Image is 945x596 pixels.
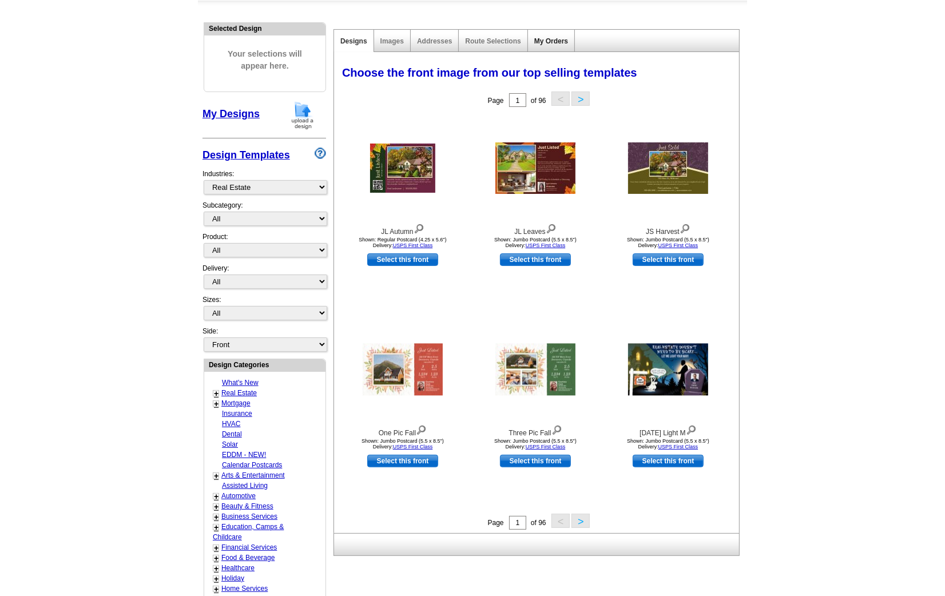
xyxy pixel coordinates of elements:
a: + [214,554,219,563]
button: > [571,92,590,106]
a: use this design [633,253,704,266]
img: JL Autumn [370,144,435,193]
a: Calendar Postcards [222,461,282,469]
img: view design details [551,423,562,435]
a: My Orders [534,37,568,45]
a: Real Estate [221,389,257,397]
button: < [551,92,570,106]
div: Side: [202,326,326,353]
a: use this design [500,455,571,467]
a: Addresses [417,37,452,45]
div: Three Pic Fall [472,423,598,438]
div: Sizes: [202,295,326,326]
a: Financial Services [221,543,277,551]
a: EDDM - NEW! [222,451,266,459]
div: Shown: Jumbo Postcard (5.5 x 8.5") Delivery: [605,438,731,450]
img: One Pic Fall [363,344,443,396]
div: Shown: Jumbo Postcard (5.5 x 8.5") Delivery: [340,438,466,450]
a: USPS First Class [526,444,566,450]
a: Arts & Entertainment [221,471,285,479]
a: + [214,523,219,532]
div: JS Harvest [605,221,731,237]
a: Food & Beverage [221,554,275,562]
a: Holiday [221,574,244,582]
span: Page [488,97,504,105]
a: Route Selections [465,37,521,45]
a: USPS First Class [658,444,698,450]
div: Shown: Jumbo Postcard (5.5 x 8.5") Delivery: [605,237,731,248]
button: < [551,514,570,528]
a: + [214,585,219,594]
div: Shown: Jumbo Postcard (5.5 x 8.5") Delivery: [472,237,598,248]
div: Industries: [202,163,326,200]
a: Insurance [222,410,252,418]
a: Dental [222,430,242,438]
a: Designs [340,37,367,45]
img: JL Leaves [495,142,575,194]
a: + [214,399,219,408]
span: Page [488,519,504,527]
a: Mortgage [221,399,251,407]
a: use this design [500,253,571,266]
a: + [214,492,219,501]
span: Choose the front image from our top selling templates [342,66,637,79]
a: + [214,471,219,480]
span: of 96 [531,97,546,105]
a: use this design [633,455,704,467]
span: Your selections will appear here. [213,37,317,84]
img: Halloween Light M [628,344,708,396]
img: view design details [680,221,690,234]
a: + [214,502,219,511]
a: + [214,389,219,398]
div: Shown: Regular Postcard (4.25 x 5.6") Delivery: [340,237,466,248]
a: + [214,543,219,553]
img: design-wizard-help-icon.png [315,148,326,159]
a: use this design [367,253,438,266]
img: view design details [686,423,697,435]
a: + [214,574,219,583]
a: My Designs [202,108,260,120]
a: + [214,564,219,573]
div: [DATE] Light M [605,423,731,438]
img: Three Pic Fall [495,344,575,396]
div: JL Leaves [472,221,598,237]
div: JL Autumn [340,221,466,237]
a: + [214,512,219,522]
a: Healthcare [221,564,255,572]
a: use this design [367,455,438,467]
div: One Pic Fall [340,423,466,438]
div: Subcategory: [202,200,326,232]
img: view design details [414,221,424,234]
div: Design Categories [204,359,325,370]
div: Shown: Jumbo Postcard (5.5 x 8.5") Delivery: [472,438,598,450]
img: view design details [416,423,427,435]
img: upload-design [288,101,317,130]
a: USPS First Class [393,444,433,450]
div: Selected Design [204,23,325,34]
a: Business Services [221,512,277,520]
a: Solar [222,440,238,448]
a: Home Services [221,585,268,593]
div: Product: [202,232,326,263]
a: What's New [222,379,259,387]
a: Assisted Living [222,482,268,490]
a: Design Templates [202,149,290,161]
a: Automotive [221,492,256,500]
a: Beauty & Fitness [221,502,273,510]
a: USPS First Class [658,243,698,248]
a: USPS First Class [393,243,433,248]
button: > [571,514,590,528]
a: USPS First Class [526,243,566,248]
img: view design details [546,221,557,234]
img: JS Harvest [628,142,708,194]
div: Delivery: [202,263,326,295]
a: Images [380,37,404,45]
a: HVAC [222,420,240,428]
a: Education, Camps & Childcare [213,523,284,541]
span: of 96 [531,519,546,527]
